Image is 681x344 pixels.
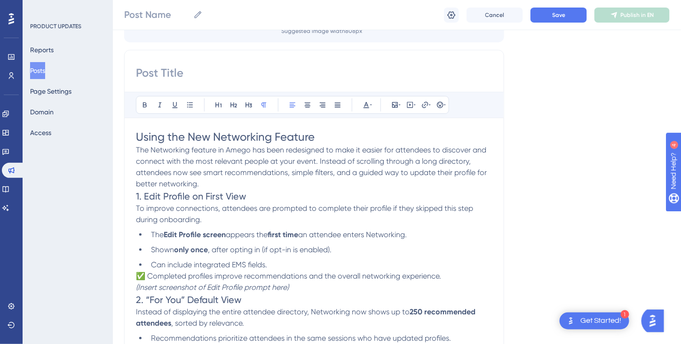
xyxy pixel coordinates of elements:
input: Post Name [124,8,190,21]
button: Reports [30,41,54,58]
strong: first time [268,230,298,239]
span: Publish in EN [621,11,654,19]
em: (Insert screenshot of Edit Profile prompt here) [136,283,289,292]
span: The Networking feature in Amego has been redesigned to make it easier for attendees to discover a... [136,145,489,188]
span: Can include integrated EMS fields. [151,260,267,269]
div: PRODUCT UPDATES [30,23,81,30]
span: , sorted by relevance. [171,319,244,328]
button: Posts [30,62,45,79]
div: Open Get Started! checklist, remaining modules: 1 [560,312,629,329]
span: To improve connections, attendees are prompted to complete their profile if they skipped this ste... [136,204,475,224]
span: 1. Edit Profile on First View [136,191,246,202]
span: appears the [226,230,268,239]
button: Save [531,8,587,23]
iframe: UserGuiding AI Assistant Launcher [641,307,670,335]
button: Publish in EN [594,8,670,23]
img: launcher-image-alternative-text [565,315,577,327]
span: ✅ Completed profiles improve recommendations and the overall networking experience. [136,272,441,280]
span: Instead of displaying the entire attendee directory, Networking now shows up to [136,307,410,316]
span: Using the New Networking Feature [136,130,315,144]
span: , after opting in (if opt-in is enabled). [208,245,332,254]
div: 1 [621,310,629,319]
strong: Edit Profile screen [164,230,226,239]
span: 2. “For You” Default View [136,294,241,305]
input: Post Title [136,65,492,80]
strong: only once [174,245,208,254]
span: Need Help? [22,2,59,14]
span: The [151,230,164,239]
span: Save [552,11,565,19]
div: Get Started! [580,316,622,326]
div: Suggested image width 808 px [281,27,362,35]
span: Recommendations prioritize attendees in the same sessions who have updated profiles. [151,334,451,343]
button: Page Settings [30,83,71,100]
span: Shown [151,245,174,254]
button: Domain [30,104,54,120]
div: 4 [65,5,68,12]
span: Cancel [485,11,505,19]
button: Cancel [467,8,523,23]
button: Access [30,124,51,141]
span: an attendee enters Networking. [298,230,407,239]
